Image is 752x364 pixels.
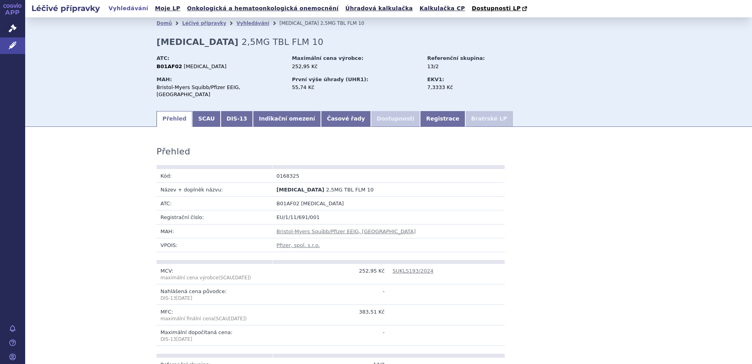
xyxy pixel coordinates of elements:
span: (SCAU ) [160,275,251,280]
td: Název + doplněk názvu: [157,183,273,197]
td: Nahlášená cena původce: [157,284,273,305]
strong: ATC: [157,55,170,61]
td: - [273,284,389,305]
a: Úhradová kalkulačka [343,3,415,14]
td: MCV: [157,264,273,284]
td: MFC: [157,305,273,325]
span: 2,5MG TBL FLM 10 [326,187,374,193]
strong: MAH: [157,76,172,82]
div: 55,74 Kč [292,84,420,91]
span: [MEDICAL_DATA] [279,20,319,26]
a: Registrace [420,111,465,127]
td: Registrační číslo: [157,210,273,224]
div: 7,3333 Kč [427,84,516,91]
a: DIS-13 [221,111,253,127]
a: Moje LP [153,3,182,14]
div: 13/2 [427,63,516,70]
p: DIS-13 [160,336,269,343]
span: [MEDICAL_DATA] [276,187,324,193]
p: maximální finální cena [160,316,269,322]
td: 383,51 Kč [273,305,389,325]
a: Bristol-Myers Squibb/Pfizer EEIG, [GEOGRAPHIC_DATA] [276,228,416,234]
a: Vyhledávání [106,3,151,14]
span: maximální cena výrobce [160,275,218,280]
strong: První výše úhrady (UHR1): [292,76,368,82]
td: EU/1/11/691/001 [273,210,505,224]
a: Indikační omezení [253,111,321,127]
span: Dostupnosti LP [472,5,521,11]
a: Přehled [157,111,192,127]
td: - [273,325,389,346]
a: SCAU [192,111,221,127]
strong: Maximální cena výrobce: [292,55,363,61]
td: MAH: [157,224,273,238]
strong: EKV1: [427,76,444,82]
td: ATC: [157,197,273,210]
div: 252,95 Kč [292,63,420,70]
a: Časové řady [321,111,371,127]
td: Maximální dopočítaná cena: [157,325,273,346]
span: 2,5MG TBL FLM 10 [241,37,323,47]
h2: Léčivé přípravky [25,3,106,14]
a: Pfizer, spol. s.r.o. [276,242,320,248]
strong: B01AF02 [157,63,182,69]
td: 252,95 Kč [273,264,389,284]
td: 0168325 [273,169,389,183]
a: Vyhledávání [236,20,269,26]
span: [DATE] [176,295,192,301]
a: Domů [157,20,172,26]
h3: Přehled [157,147,190,157]
a: Onkologická a hematoonkologická onemocnění [184,3,341,14]
span: [DATE] [176,336,192,342]
span: B01AF02 [276,201,299,206]
a: Dostupnosti LP [469,3,531,14]
span: [DATE] [233,275,249,280]
p: DIS-13 [160,295,269,302]
span: [MEDICAL_DATA] [184,63,227,69]
span: [DATE] [229,316,245,321]
a: Kalkulačka CP [417,3,468,14]
span: [MEDICAL_DATA] [301,201,344,206]
div: Bristol-Myers Squibb/Pfizer EEIG, [GEOGRAPHIC_DATA] [157,84,284,98]
span: 2,5MG TBL FLM 10 [321,20,365,26]
a: SUKLS193/2024 [393,268,433,274]
strong: [MEDICAL_DATA] [157,37,238,47]
strong: Referenční skupina: [427,55,485,61]
span: (SCAU ) [214,316,247,321]
a: Léčivé přípravky [182,20,226,26]
td: Kód: [157,169,273,183]
td: VPOIS: [157,238,273,252]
